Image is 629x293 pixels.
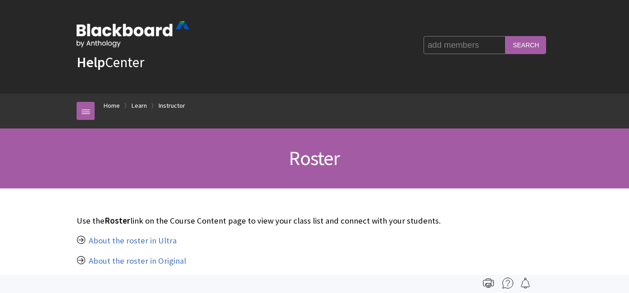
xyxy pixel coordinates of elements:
a: Home [104,100,120,111]
img: Print [483,278,494,288]
span: Roster [105,215,130,226]
a: HelpCenter [77,53,144,71]
img: More help [502,278,513,288]
a: About the roster in Ultra [89,235,177,246]
a: About the roster in Original [89,256,186,266]
img: Blackboard by Anthology [77,21,189,47]
p: Use the link on the Course Content page to view your class list and connect with your students. [77,215,552,227]
strong: Help [77,53,105,71]
span: Roster [289,146,340,170]
img: Follow this page [520,278,531,288]
input: Search [506,36,546,54]
a: Instructor [159,100,185,111]
a: Learn [132,100,147,111]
